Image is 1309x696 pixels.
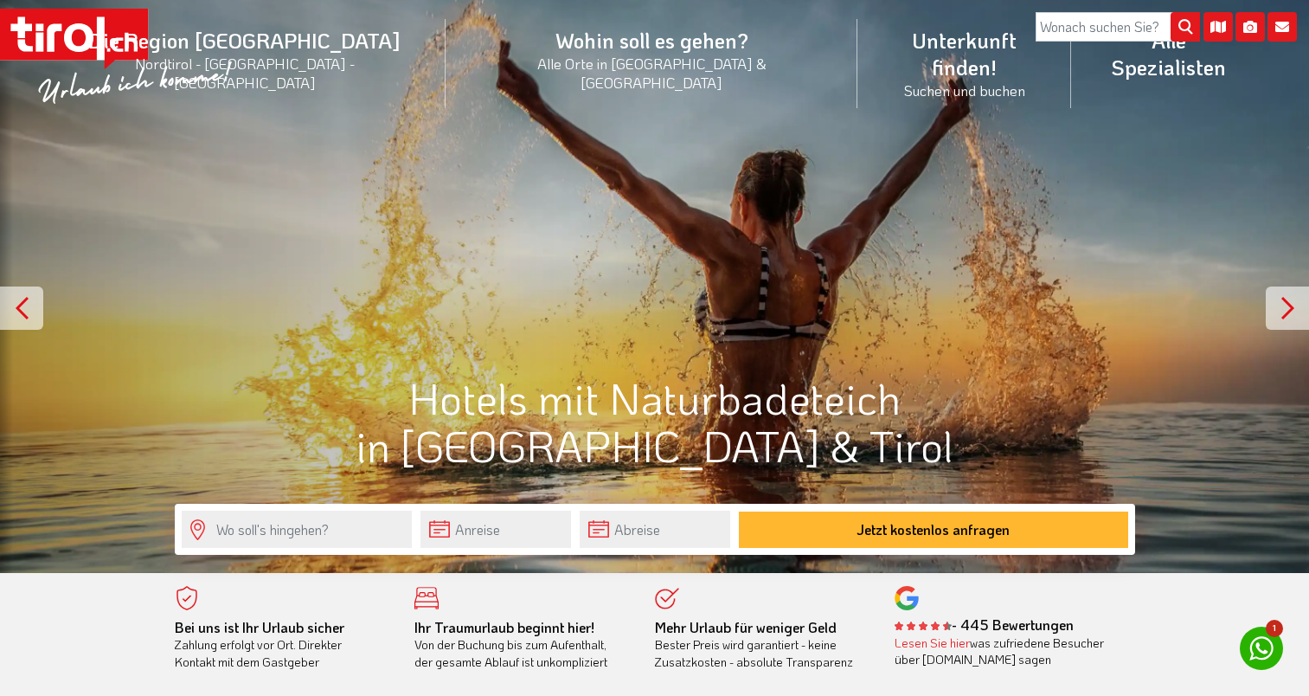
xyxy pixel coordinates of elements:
[414,619,629,671] div: Von der Buchung bis zum Aufenthalt, der gesamte Ablauf ist unkompliziert
[895,635,1109,668] div: was zufriedene Besucher über [DOMAIN_NAME] sagen
[1071,8,1266,100] a: Alle Spezialisten
[182,511,412,548] input: Wo soll's hingehen?
[1240,627,1283,670] a: 1
[1267,12,1297,42] i: Kontakt
[895,615,1074,634] b: - 445 Bewertungen
[43,8,446,111] a: Die Region [GEOGRAPHIC_DATA]Nordtirol - [GEOGRAPHIC_DATA] - [GEOGRAPHIC_DATA]
[446,8,857,111] a: Wohin soll es gehen?Alle Orte in [GEOGRAPHIC_DATA] & [GEOGRAPHIC_DATA]
[1203,12,1233,42] i: Karte öffnen
[857,8,1071,119] a: Unterkunft finden!Suchen und buchen
[420,511,571,548] input: Anreise
[64,54,425,92] small: Nordtirol - [GEOGRAPHIC_DATA] - [GEOGRAPHIC_DATA]
[466,54,837,92] small: Alle Orte in [GEOGRAPHIC_DATA] & [GEOGRAPHIC_DATA]
[580,511,730,548] input: Abreise
[895,635,970,651] a: Lesen Sie hier
[1036,12,1200,42] input: Wonach suchen Sie?
[655,619,869,671] div: Bester Preis wird garantiert - keine Zusatzkosten - absolute Transparenz
[1235,12,1265,42] i: Fotogalerie
[175,374,1135,469] h1: Hotels mit Naturbadeteich in [GEOGRAPHIC_DATA] & Tirol
[175,619,389,671] div: Zahlung erfolgt vor Ort. Direkter Kontakt mit dem Gastgeber
[878,81,1050,100] small: Suchen und buchen
[739,512,1128,548] button: Jetzt kostenlos anfragen
[1266,620,1283,637] span: 1
[175,618,344,636] b: Bei uns ist Ihr Urlaub sicher
[414,618,594,636] b: Ihr Traumurlaub beginnt hier!
[655,618,837,636] b: Mehr Urlaub für weniger Geld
